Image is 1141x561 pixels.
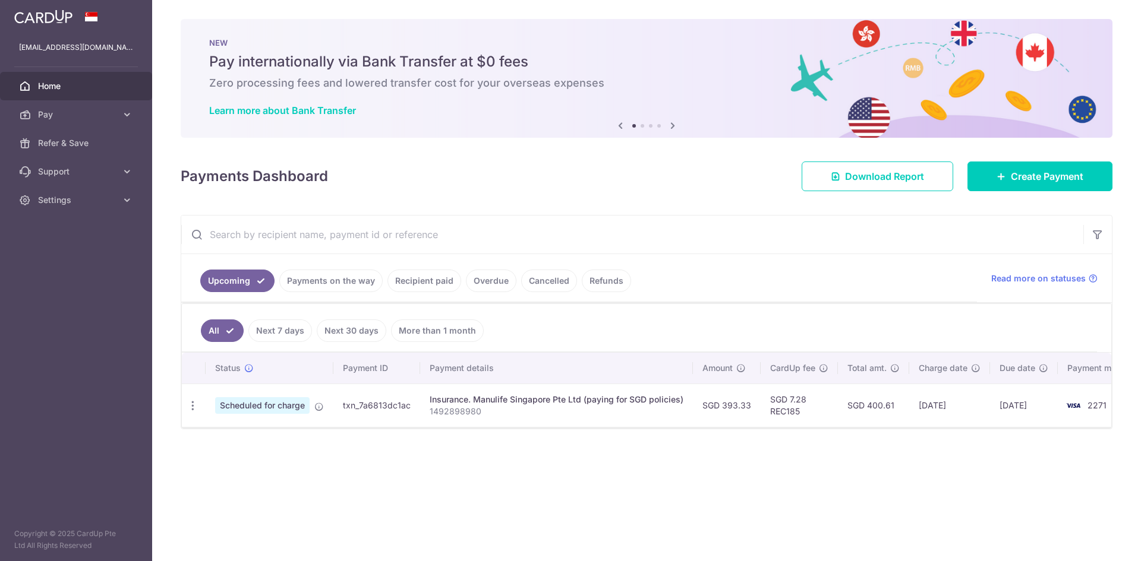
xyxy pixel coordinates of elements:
p: 1492898980 [430,405,683,417]
td: SGD 393.33 [693,383,761,427]
a: Learn more about Bank Transfer [209,104,356,116]
img: Bank Card [1061,398,1085,413]
span: Refer & Save [38,137,116,149]
span: Due date [1000,362,1035,374]
a: Recipient paid [387,270,461,292]
h4: Payments Dashboard [181,166,328,187]
span: CardUp fee [770,362,815,374]
div: Insurance. Manulife Singapore Pte Ltd (paying for SGD policies) [430,394,683,405]
a: More than 1 month [391,319,484,342]
span: Total amt. [847,362,887,374]
a: Download Report [802,161,953,191]
span: Charge date [919,362,967,374]
span: Download Report [845,169,924,183]
td: [DATE] [990,383,1058,427]
span: Status [215,362,241,374]
a: Next 7 days [248,319,312,342]
img: Bank transfer banner [181,19,1112,138]
span: Support [38,166,116,178]
span: Amount [702,362,733,374]
th: Payment ID [333,353,420,383]
td: [DATE] [909,383,990,427]
h6: Zero processing fees and lowered transfer cost for your overseas expenses [209,76,1084,90]
td: SGD 7.28 REC185 [761,383,838,427]
a: All [201,319,244,342]
td: SGD 400.61 [838,383,909,427]
input: Search by recipient name, payment id or reference [181,215,1083,253]
span: 2271 [1088,400,1107,410]
a: Cancelled [521,270,577,292]
p: [EMAIL_ADDRESS][DOMAIN_NAME] [19,42,133,53]
a: Read more on statuses [991,272,1098,284]
span: Read more on statuses [991,272,1086,284]
span: Create Payment [1011,169,1083,183]
td: txn_7a6813dc1ac [333,383,420,427]
a: Next 30 days [317,319,386,342]
p: NEW [209,38,1084,47]
a: Overdue [466,270,516,292]
span: Scheduled for charge [215,397,310,414]
img: CardUp [14,9,73,24]
a: Refunds [582,270,631,292]
span: Home [38,80,116,92]
span: Pay [38,109,116,121]
a: Upcoming [200,270,275,292]
a: Payments on the way [279,270,383,292]
th: Payment details [420,353,693,383]
a: Create Payment [967,161,1112,191]
span: Settings [38,194,116,206]
h5: Pay internationally via Bank Transfer at $0 fees [209,52,1084,71]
